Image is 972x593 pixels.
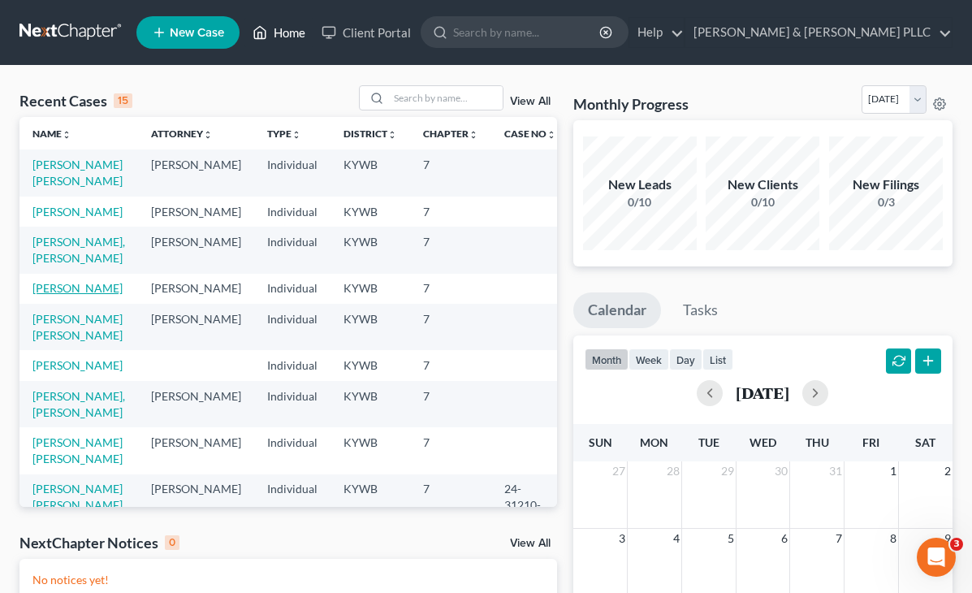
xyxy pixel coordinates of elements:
[888,529,898,548] span: 8
[138,474,254,537] td: [PERSON_NAME]
[834,529,844,548] span: 7
[573,292,661,328] a: Calendar
[330,381,410,427] td: KYWB
[806,435,829,449] span: Thu
[750,435,776,449] span: Wed
[254,350,330,380] td: Individual
[330,350,410,380] td: KYWB
[617,529,627,548] span: 3
[410,381,491,427] td: 7
[165,535,179,550] div: 0
[829,175,943,194] div: New Filings
[410,197,491,227] td: 7
[888,461,898,481] span: 1
[706,175,819,194] div: New Clients
[950,538,963,551] span: 3
[32,312,123,342] a: [PERSON_NAME] [PERSON_NAME]
[504,128,556,140] a: Case Nounfold_more
[244,18,313,47] a: Home
[32,482,123,512] a: [PERSON_NAME] [PERSON_NAME]
[330,474,410,537] td: KYWB
[611,461,627,481] span: 27
[32,205,123,219] a: [PERSON_NAME]
[203,130,213,140] i: unfold_more
[943,461,953,481] span: 2
[254,274,330,304] td: Individual
[330,197,410,227] td: KYWB
[510,538,551,549] a: View All
[267,128,301,140] a: Typeunfold_more
[32,235,125,265] a: [PERSON_NAME], [PERSON_NAME]
[410,474,491,537] td: 7
[313,18,419,47] a: Client Portal
[138,427,254,474] td: [PERSON_NAME]
[672,529,681,548] span: 4
[254,427,330,474] td: Individual
[583,194,697,210] div: 0/10
[32,158,123,188] a: [PERSON_NAME] [PERSON_NAME]
[629,348,669,370] button: week
[330,304,410,350] td: KYWB
[510,96,551,107] a: View All
[254,381,330,427] td: Individual
[330,274,410,304] td: KYWB
[410,304,491,350] td: 7
[585,348,629,370] button: month
[330,427,410,474] td: KYWB
[19,91,132,110] div: Recent Cases
[917,538,956,577] iframe: Intercom live chat
[170,27,224,39] span: New Case
[32,358,123,372] a: [PERSON_NAME]
[706,194,819,210] div: 0/10
[410,274,491,304] td: 7
[780,529,789,548] span: 6
[254,474,330,537] td: Individual
[138,381,254,427] td: [PERSON_NAME]
[669,348,702,370] button: day
[138,304,254,350] td: [PERSON_NAME]
[685,18,952,47] a: [PERSON_NAME] & [PERSON_NAME] PLLC
[453,17,602,47] input: Search by name...
[423,128,478,140] a: Chapterunfold_more
[138,149,254,196] td: [PERSON_NAME]
[343,128,397,140] a: Districtunfold_more
[254,304,330,350] td: Individual
[254,227,330,273] td: Individual
[827,461,844,481] span: 31
[573,94,689,114] h3: Monthly Progress
[943,529,953,548] span: 9
[389,86,503,110] input: Search by name...
[469,130,478,140] i: unfold_more
[410,350,491,380] td: 7
[491,474,569,537] td: 24-31210-crm
[330,227,410,273] td: KYWB
[32,128,71,140] a: Nameunfold_more
[254,197,330,227] td: Individual
[292,130,301,140] i: unfold_more
[330,149,410,196] td: KYWB
[410,227,491,273] td: 7
[915,435,935,449] span: Sat
[151,128,213,140] a: Attorneyunfold_more
[773,461,789,481] span: 30
[719,461,736,481] span: 29
[629,18,684,47] a: Help
[19,533,179,552] div: NextChapter Notices
[32,572,544,588] p: No notices yet!
[387,130,397,140] i: unfold_more
[829,194,943,210] div: 0/3
[254,149,330,196] td: Individual
[114,93,132,108] div: 15
[138,274,254,304] td: [PERSON_NAME]
[726,529,736,548] span: 5
[138,197,254,227] td: [PERSON_NAME]
[698,435,719,449] span: Tue
[736,384,789,401] h2: [DATE]
[62,130,71,140] i: unfold_more
[668,292,732,328] a: Tasks
[410,427,491,474] td: 7
[32,281,123,295] a: [PERSON_NAME]
[410,149,491,196] td: 7
[546,130,556,140] i: unfold_more
[32,435,123,465] a: [PERSON_NAME] [PERSON_NAME]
